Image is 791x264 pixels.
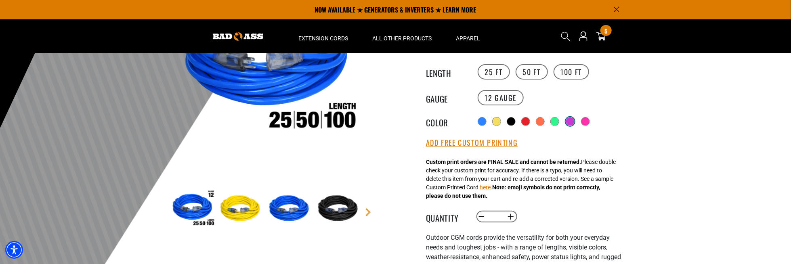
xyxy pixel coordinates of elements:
summary: Search [559,30,572,43]
a: Next [364,208,372,216]
button: here [480,183,491,192]
label: 12 Gauge [478,90,524,105]
label: 50 FT [516,64,548,80]
div: Please double check your custom print for accuracy. If there is a typo, you will need to delete t... [426,158,616,200]
summary: All Other Products [361,19,444,53]
label: 25 FT [478,64,510,80]
button: Add Free Custom Printing [426,138,518,147]
strong: Custom print orders are FINAL SALE and cannot be returned. [426,159,581,165]
span: Apparel [456,35,480,42]
legend: Length [426,67,466,77]
img: Yellow [218,186,265,233]
a: Open this option [577,19,590,53]
strong: Note: emoji symbols do not print correctly, please do not use them. [426,184,600,199]
summary: Extension Cords [287,19,361,53]
label: 100 FT [554,64,590,80]
legend: Color [426,116,466,127]
img: Black [316,186,363,233]
label: Quantity [426,212,466,222]
span: 5 [604,28,607,34]
legend: Gauge [426,92,466,103]
span: All Other Products [373,35,432,42]
img: Bad Ass Extension Cords [213,32,263,41]
div: Accessibility Menu [5,241,23,259]
summary: Apparel [444,19,493,53]
span: Extension Cords [299,35,348,42]
img: Blue [267,186,314,233]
